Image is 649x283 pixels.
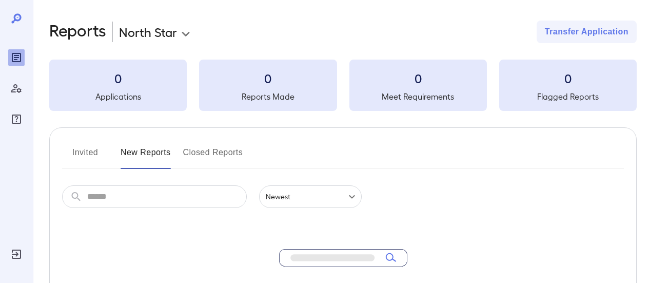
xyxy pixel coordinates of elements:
button: Closed Reports [183,144,243,169]
p: North Star [119,24,177,40]
h5: Flagged Reports [499,90,637,103]
div: Newest [259,185,362,208]
div: Manage Users [8,80,25,97]
h3: 0 [499,70,637,86]
div: Log Out [8,246,25,262]
div: Reports [8,49,25,66]
h3: 0 [349,70,487,86]
button: New Reports [121,144,171,169]
h3: 0 [49,70,187,86]
div: FAQ [8,111,25,127]
button: Invited [62,144,108,169]
h5: Applications [49,90,187,103]
h5: Reports Made [199,90,337,103]
button: Transfer Application [537,21,637,43]
h3: 0 [199,70,337,86]
summary: 0Applications0Reports Made0Meet Requirements0Flagged Reports [49,60,637,111]
h5: Meet Requirements [349,90,487,103]
h2: Reports [49,21,106,43]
